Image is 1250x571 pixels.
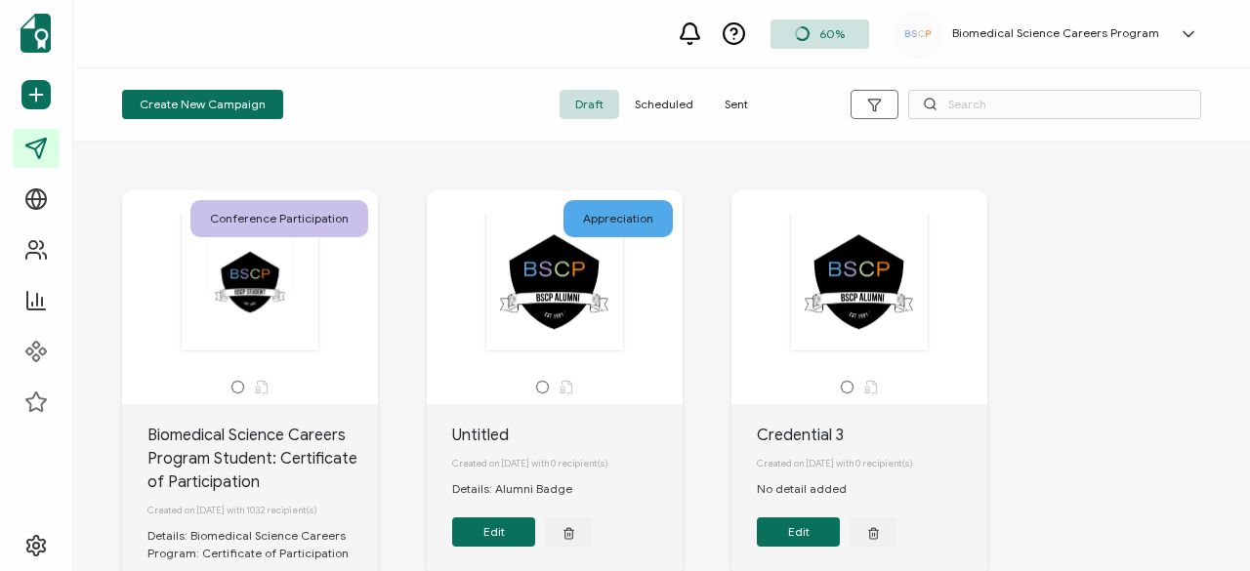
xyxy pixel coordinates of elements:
div: No detail added [757,480,866,498]
div: Created on [DATE] with 0 recipient(s) [757,447,987,480]
div: Appreciation [563,200,673,237]
button: Edit [452,517,535,547]
button: Create New Campaign [122,90,283,119]
div: Details: Biomedical Science Careers Program: Certificate of Participation [147,527,378,562]
button: Edit [757,517,840,547]
h5: Biomedical Science Careers Program [952,26,1159,40]
span: Sent [709,90,764,119]
span: Scheduled [619,90,709,119]
img: 3b6ce6ee-775d-4489-bad1-90370692108e.png [903,28,933,39]
img: sertifier-logomark-colored.svg [21,14,51,53]
div: Untitled [452,424,683,447]
span: Create New Campaign [140,99,266,110]
span: 60% [819,26,845,41]
div: Credential 3 [757,424,987,447]
div: Created on [DATE] with 1032 recipient(s) [147,494,378,527]
div: Details: Alumni Badge [452,480,592,498]
input: Search [908,90,1201,119]
div: Created on [DATE] with 0 recipient(s) [452,447,683,480]
span: Draft [560,90,619,119]
div: Biomedical Science Careers Program Student: Certificate of Participation [147,424,378,494]
div: Conference Participation [190,200,368,237]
